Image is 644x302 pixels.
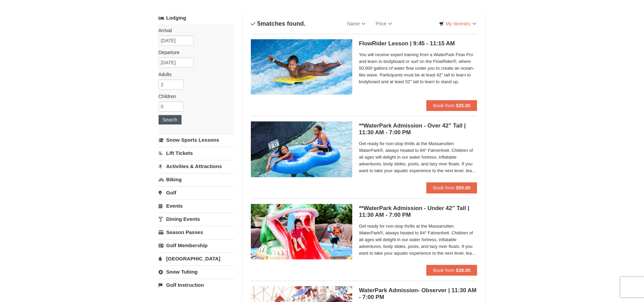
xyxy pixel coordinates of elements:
[159,279,234,291] a: Golf Instruction
[159,134,234,146] a: Snow Sports Lessons
[371,17,397,30] a: Price
[426,265,477,276] button: Book from $38.00
[159,213,234,225] a: Dining Events
[433,268,455,273] span: Book from
[159,252,234,265] a: [GEOGRAPHIC_DATA]
[359,287,477,301] h5: WaterPark Admission- Observer | 11:30 AM - 7:00 PM
[159,49,229,56] label: Departure
[159,200,234,212] a: Events
[159,160,234,172] a: Activities & Attractions
[359,51,477,85] span: You will receive expert training from a WaterPark Flow Pro and learn to bodyboard or surf on the ...
[433,103,455,108] span: Book from
[159,147,234,159] a: Lift Tickets
[426,182,477,193] button: Book from $50.00
[456,268,471,273] strong: $38.00
[159,239,234,252] a: Golf Membership
[359,223,477,257] span: Get ready for non-stop thrills at the Massanutten WaterPark®, always heated to 84° Fahrenheit. Ch...
[359,40,477,47] h5: FlowRider Lesson | 9:45 - 11:15 AM
[342,17,371,30] a: Name
[159,186,234,199] a: Golf
[359,205,477,218] h5: **WaterPark Admission - Under 42” Tall | 11:30 AM - 7:00 PM
[159,71,229,78] label: Adults
[257,20,261,27] span: 5
[159,115,182,124] button: Search
[159,265,234,278] a: Snow Tubing
[251,20,306,27] h4: matches found.
[359,122,477,136] h5: **WaterPark Admission - Over 42” Tall | 11:30 AM - 7:00 PM
[435,19,480,29] a: My Itinerary
[251,39,352,95] img: 6619917-216-363963c7.jpg
[251,121,352,177] img: 6619917-720-80b70c28.jpg
[433,185,455,190] span: Book from
[456,103,471,108] strong: $35.00
[159,226,234,238] a: Season Passes
[159,173,234,186] a: Biking
[159,12,234,24] a: Lodging
[159,93,229,100] label: Children
[159,27,229,34] label: Arrival
[251,204,352,259] img: 6619917-732-e1c471e4.jpg
[426,100,477,111] button: Book from $35.00
[456,185,471,190] strong: $50.00
[359,140,477,174] span: Get ready for non-stop thrills at the Massanutten WaterPark®, always heated to 84° Fahrenheit. Ch...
